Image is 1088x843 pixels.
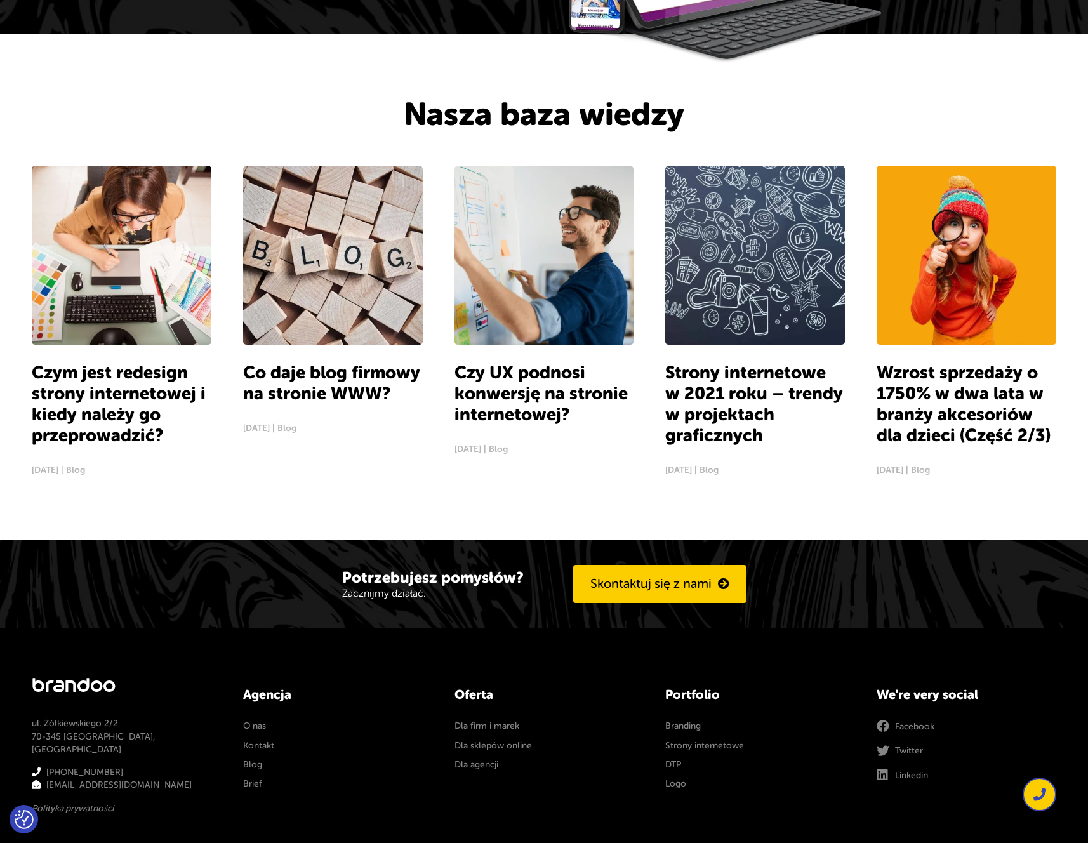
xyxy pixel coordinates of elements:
[877,345,1056,476] a: Wzrost sprzedaży o 1750% w dwa lata w branży akcesoriów dla dzieci (Część 2/3) [DATE] | Blog
[243,740,274,752] a: Kontakt
[454,362,634,425] h3: Czy UX podnosi konwersję na stronie internetowej?
[32,465,58,475] span: [DATE]
[243,686,423,704] h4: Agencja
[895,720,934,733] span: Facebook
[665,345,845,476] a: Strony internetowe w 2021 roku – trendy w projektach graficznych [DATE] | Blog
[489,444,508,454] span: Blog
[665,465,692,475] span: [DATE]
[243,778,262,790] a: Brief
[243,720,266,733] a: O nas
[32,362,211,446] h3: Czym jest redesign strony internetowej i kiedy należy go przeprowadzić?
[895,769,928,782] span: Linkedin
[877,465,903,475] span: [DATE]
[454,442,634,455] div: |
[877,745,923,759] a: Twitter
[454,345,634,455] a: Czy UX podnosi konwersję na stronie internetowej? [DATE] | Blog
[32,95,1056,135] h2: Nasza baza wiedzy
[46,779,192,792] a: [EMAIL_ADDRESS][DOMAIN_NAME]
[877,720,934,734] a: Facebook
[342,588,524,599] p: Zacznijmy działać.
[665,720,701,733] a: Branding
[32,717,211,756] p: ul. Żółkiewskiego 2/2 70-345 [GEOGRAPHIC_DATA], [GEOGRAPHIC_DATA]
[877,686,1056,704] h4: We're very social
[277,423,296,433] span: Blog
[454,740,532,752] a: Dla sklepów online
[877,362,1056,446] h3: Wzrost sprzedaży o 1750% w dwa lata w branży akcesoriów dla dzieci (Część 2/3)
[32,676,116,696] p: brandoo
[32,463,211,476] div: |
[665,686,845,704] h4: Portfolio
[573,565,746,603] a: Skontaktuj się z nami
[46,766,123,779] a: [PHONE_NUMBER]
[665,778,686,790] a: Logo
[877,769,928,783] a: Linkedin
[454,720,519,733] a: Dla firm i marek
[243,423,270,433] span: [DATE]
[665,740,744,752] a: Strony internetowe
[877,166,1056,345] img: Wzrost sprzedaży o 1750% w dwa lata w branży akcesoriów dla dzieci (Część 2/3)
[15,810,34,829] img: Revisit consent button
[66,465,85,475] span: Blog
[665,362,845,446] h3: Strony internetowe w 2021 roku – trendy w projektach graficznych
[454,686,634,704] h4: Oferta
[454,166,634,345] img: Czy UX podnosi konwersję na stronie internetowej?
[911,465,930,475] span: Blog
[665,166,845,345] img: Strony internetowe w 2021 roku – trendy w projektach graficznych
[665,463,845,476] div: |
[32,345,211,476] a: Czym jest redesign strony internetowej i kiedy należy go przeprowadzić? [DATE] | Blog
[32,166,211,345] img: Czym jest redesign strony internetowej i kiedy należy go przeprowadzić?
[32,676,116,707] a: brandoo
[32,802,114,815] a: Polityka prywatności
[243,166,423,345] img: Co daje blog firmowy na stronie WWW?
[15,810,34,829] button: Preferencje co do zgód
[700,465,719,475] span: Blog
[454,444,481,454] span: [DATE]
[665,759,681,771] a: DTP
[243,759,262,771] a: Blog
[243,345,423,434] a: Co daje blog firmowy na stronie WWW? [DATE] | Blog
[895,745,923,757] span: Twitter
[877,463,1056,476] div: |
[243,421,423,434] div: |
[454,759,498,771] a: Dla agencji
[243,362,423,404] h3: Co daje blog firmowy na stronie WWW?
[342,570,524,585] h3: Potrzebujesz pomysłów?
